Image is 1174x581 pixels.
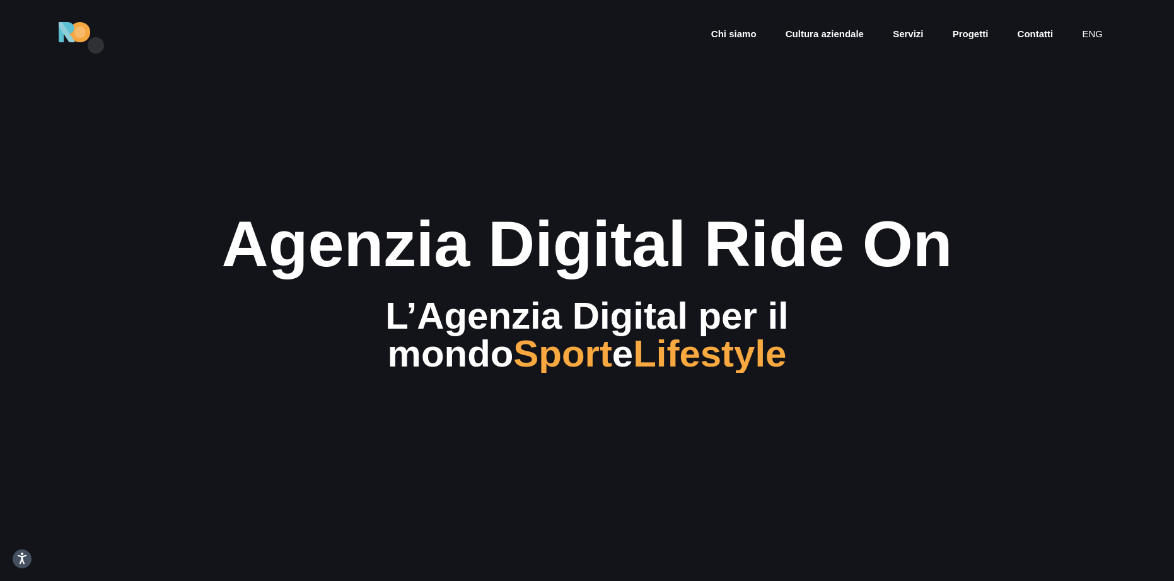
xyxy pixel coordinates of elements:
img: tab_domain_overview_orange.svg [52,73,62,83]
a: Progetti [951,27,990,42]
img: tab_keywords_by_traffic_grey.svg [127,73,137,83]
div: v 4.0.25 [35,20,62,30]
a: Chi siamo [710,27,758,42]
a: Cultura aziendale [784,27,865,42]
a: eng [1081,27,1104,42]
div: Keyword (traffico) [141,74,209,83]
div: Dominio: [DOMAIN_NAME] [33,33,141,43]
img: logo_orange.svg [20,20,30,30]
a: Contatti [1016,27,1055,42]
div: Dominio [66,74,96,83]
a: Servizi [892,27,924,42]
img: website_grey.svg [20,33,30,43]
img: Ride On Agency [59,22,90,42]
div: L’Agenzia Digital per il mondo e [181,297,992,373]
span: Lifestyle [633,332,786,375]
span: Sport [513,332,612,375]
div: Agenzia Digital Ride On [181,208,992,279]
